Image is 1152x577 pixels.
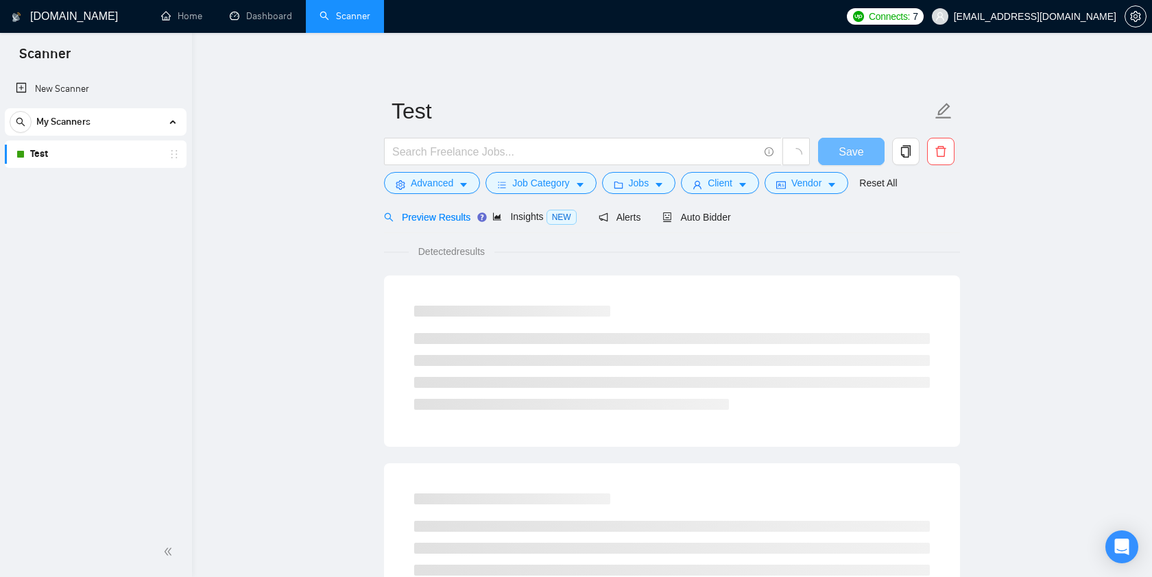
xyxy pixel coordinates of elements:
[163,545,177,558] span: double-left
[10,117,31,127] span: search
[708,175,732,191] span: Client
[662,212,672,222] span: robot
[693,180,702,190] span: user
[935,102,952,120] span: edit
[411,175,453,191] span: Advanced
[818,138,885,165] button: Save
[512,175,569,191] span: Job Category
[161,10,202,22] a: homeHome
[738,180,747,190] span: caret-down
[36,108,91,136] span: My Scanners
[5,108,187,168] li: My Scanners
[575,180,585,190] span: caret-down
[459,180,468,190] span: caret-down
[599,212,608,222] span: notification
[392,94,932,128] input: Scanner name...
[16,75,176,103] a: New Scanner
[859,175,897,191] a: Reset All
[827,180,837,190] span: caret-down
[497,180,507,190] span: bars
[492,212,502,221] span: area-chart
[892,138,920,165] button: copy
[230,10,292,22] a: dashboardDashboard
[614,180,623,190] span: folder
[839,143,863,160] span: Save
[629,175,649,191] span: Jobs
[8,44,82,73] span: Scanner
[913,9,918,24] span: 7
[1105,530,1138,563] div: Open Intercom Messenger
[547,210,577,225] span: NEW
[169,149,180,160] span: holder
[485,172,596,194] button: barsJob Categorycaret-down
[476,211,488,223] div: Tooltip anchor
[893,145,919,158] span: copy
[765,172,848,194] button: idcardVendorcaret-down
[30,140,160,168] a: Test
[935,12,945,21] span: user
[1125,11,1146,22] span: setting
[928,145,954,158] span: delete
[790,148,802,160] span: loading
[662,212,730,223] span: Auto Bidder
[791,175,821,191] span: Vendor
[602,172,676,194] button: folderJobscaret-down
[384,212,394,222] span: search
[10,111,32,133] button: search
[853,11,864,22] img: upwork-logo.png
[869,9,910,24] span: Connects:
[681,172,759,194] button: userClientcaret-down
[492,211,576,222] span: Insights
[776,180,786,190] span: idcard
[384,172,480,194] button: settingAdvancedcaret-down
[396,180,405,190] span: setting
[765,147,773,156] span: info-circle
[1125,11,1147,22] a: setting
[599,212,641,223] span: Alerts
[654,180,664,190] span: caret-down
[320,10,370,22] a: searchScanner
[5,75,187,103] li: New Scanner
[384,212,470,223] span: Preview Results
[1125,5,1147,27] button: setting
[392,143,758,160] input: Search Freelance Jobs...
[409,244,494,259] span: Detected results
[12,6,21,28] img: logo
[927,138,955,165] button: delete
